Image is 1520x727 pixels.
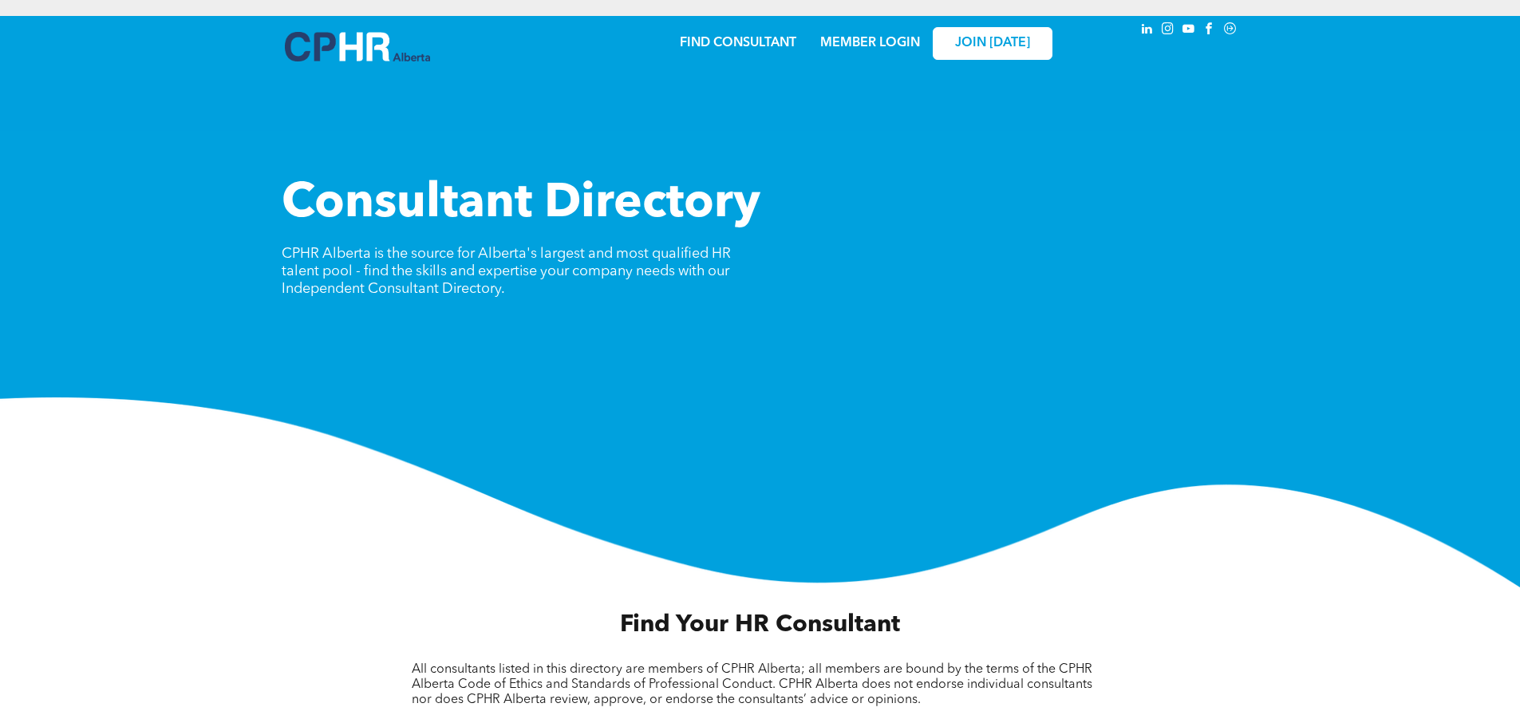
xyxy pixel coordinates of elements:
span: CPHR Alberta is the source for Alberta's largest and most qualified HR talent pool - find the ski... [282,247,731,296]
a: MEMBER LOGIN [820,37,920,49]
a: Social network [1222,20,1239,41]
img: A blue and white logo for cp alberta [285,32,430,61]
span: Find Your HR Consultant [620,613,900,637]
a: JOIN [DATE] [933,27,1052,60]
a: linkedin [1139,20,1156,41]
span: JOIN [DATE] [955,36,1030,51]
span: All consultants listed in this directory are members of CPHR Alberta; all members are bound by th... [412,663,1092,706]
a: FIND CONSULTANT [680,37,796,49]
a: instagram [1159,20,1177,41]
a: facebook [1201,20,1218,41]
a: youtube [1180,20,1198,41]
span: Consultant Directory [282,180,760,228]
